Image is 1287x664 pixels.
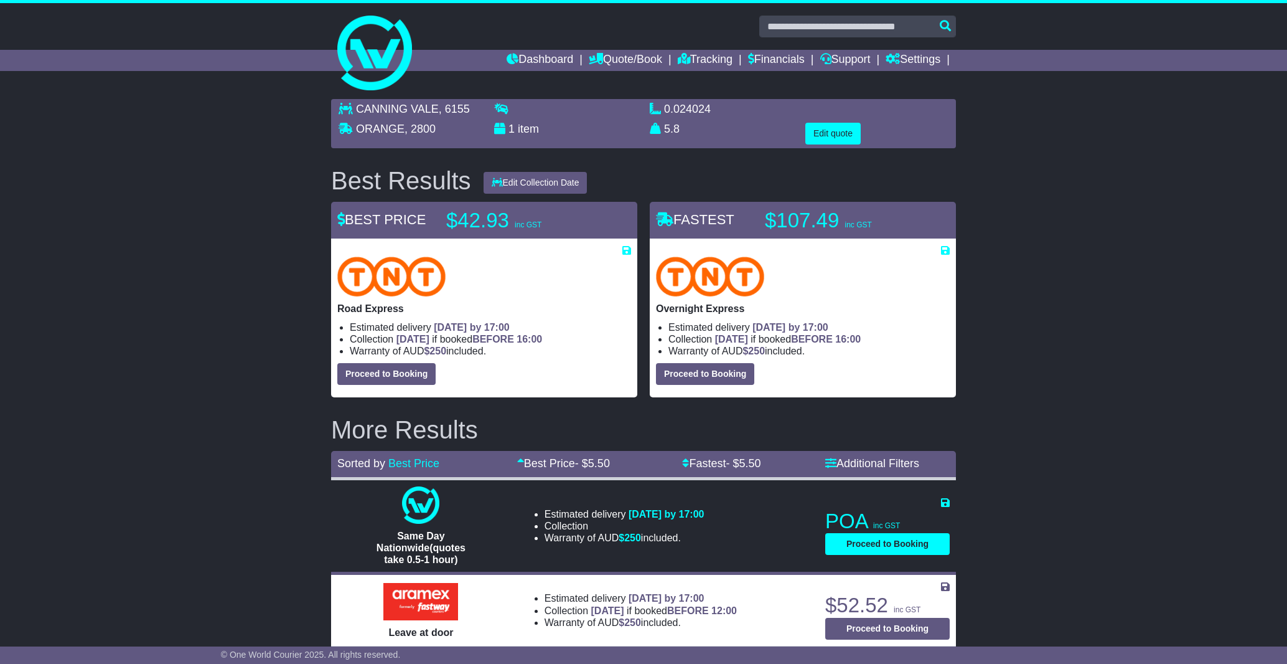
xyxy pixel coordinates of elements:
[656,212,734,227] span: FASTEST
[742,346,765,356] span: $
[726,457,760,470] span: - $
[337,457,385,470] span: Sorted by
[545,617,737,628] li: Warranty of AUD included.
[331,416,956,443] h2: More Results
[624,533,641,543] span: 250
[825,457,919,470] a: Additional Filters
[517,457,610,470] a: Best Price- $5.50
[791,334,833,344] span: BEFORE
[508,123,515,135] span: 1
[668,345,950,357] li: Warranty of AUD included.
[221,650,401,660] span: © One World Courier 2025. All rights reserved.
[356,123,405,135] span: ORANGE
[545,605,737,617] li: Collection
[356,103,439,115] span: CANNING VALE
[711,605,737,616] span: 12:00
[629,593,704,604] span: [DATE] by 17:00
[667,605,709,616] span: BEFORE
[765,208,920,233] p: $107.49
[656,257,764,296] img: TNT Domestic: Overnight Express
[545,508,704,520] li: Estimated delivery
[446,208,602,233] p: $42.93
[668,321,950,333] li: Estimated delivery
[668,333,950,345] li: Collection
[350,333,631,345] li: Collection
[337,303,631,315] p: Road Express
[337,363,436,385] button: Proceed to Booking
[424,346,446,356] span: $
[629,509,704,519] span: [DATE] by 17:00
[748,50,805,71] a: Financials
[396,334,429,344] span: [DATE]
[825,593,950,618] p: $52.52
[682,457,760,470] a: Fastest- $5.50
[350,345,631,357] li: Warranty of AUD included.
[656,363,754,385] button: Proceed to Booking
[715,334,861,344] span: if booked
[619,617,641,628] span: $
[589,50,662,71] a: Quote/Book
[396,334,542,344] span: if booked
[377,531,466,565] span: Same Day Nationwide(quotes take 0.5-1 hour)
[825,509,950,534] p: POA
[515,221,541,229] span: inc GST
[748,346,765,356] span: 250
[325,167,477,194] div: Best Results
[337,257,446,296] img: TNT Domestic: Road Express
[337,212,426,227] span: BEST PRICE
[805,123,861,145] button: Edit quote
[575,457,610,470] span: - $
[835,334,861,344] span: 16:00
[845,221,871,229] span: inc GST
[545,520,704,532] li: Collection
[591,605,737,616] span: if booked
[664,123,680,135] span: 5.8
[873,521,900,530] span: inc GST
[484,172,587,194] button: Edit Collection Date
[350,321,631,333] li: Estimated delivery
[545,532,704,544] li: Warranty of AUD included.
[588,457,610,470] span: 5.50
[439,103,470,115] span: , 6155
[624,617,641,628] span: 250
[894,605,920,614] span: inc GST
[619,533,641,543] span: $
[388,627,453,638] span: Leave at door
[820,50,871,71] a: Support
[739,457,761,470] span: 5.50
[405,123,436,135] span: , 2800
[518,123,539,135] span: item
[825,533,950,555] button: Proceed to Booking
[656,303,950,315] p: Overnight Express
[507,50,573,71] a: Dashboard
[715,334,748,344] span: [DATE]
[383,583,458,620] img: Aramex: Leave at door
[886,50,940,71] a: Settings
[429,346,446,356] span: 250
[825,618,950,640] button: Proceed to Booking
[678,50,732,71] a: Tracking
[752,322,828,333] span: [DATE] by 17:00
[517,334,542,344] span: 16:00
[591,605,624,616] span: [DATE]
[472,334,514,344] span: BEFORE
[402,486,439,524] img: One World Courier: Same Day Nationwide(quotes take 0.5-1 hour)
[434,322,510,333] span: [DATE] by 17:00
[545,592,737,604] li: Estimated delivery
[388,457,439,470] a: Best Price
[664,103,711,115] span: 0.024024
